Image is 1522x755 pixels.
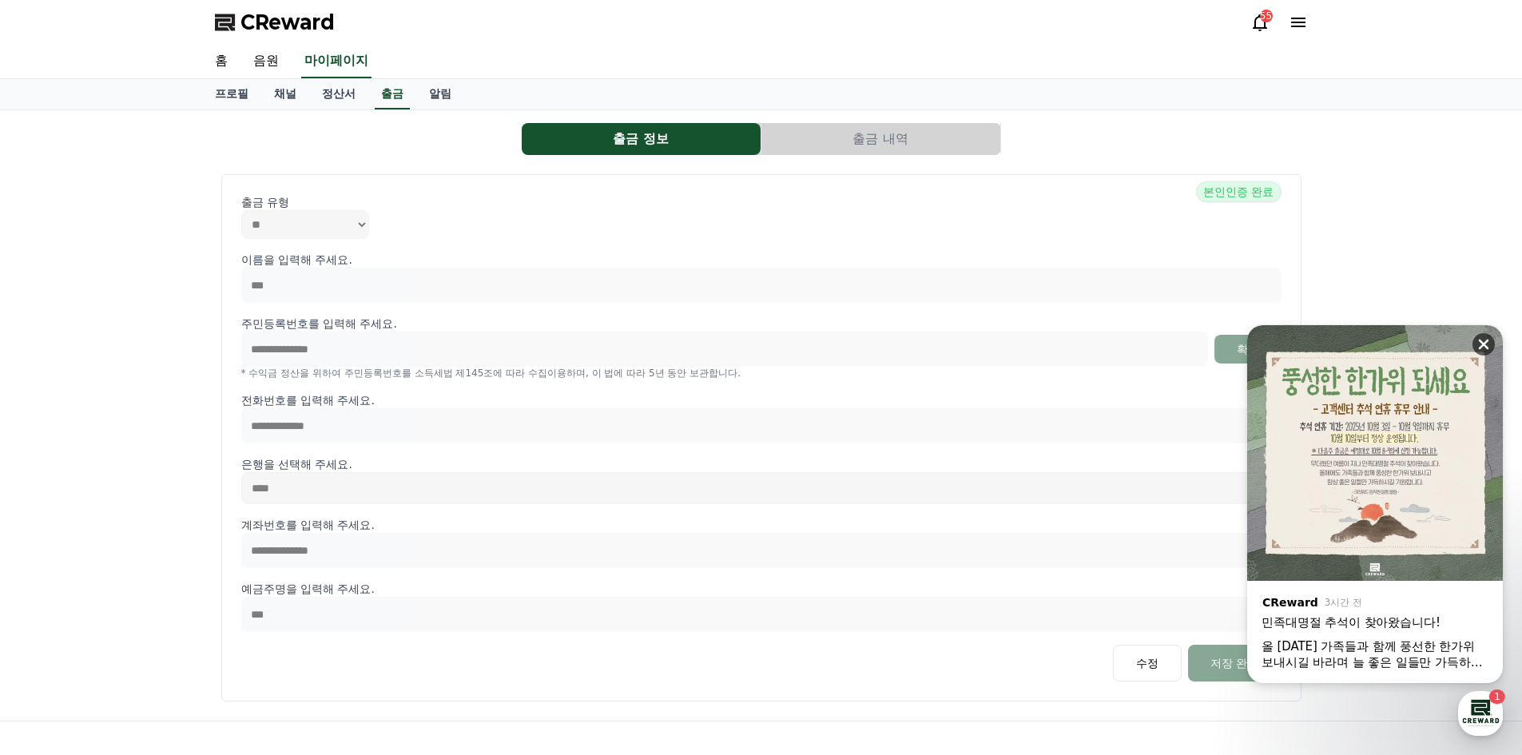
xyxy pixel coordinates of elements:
span: CReward [240,10,335,35]
span: 1 [162,506,168,519]
a: 설정 [206,507,307,546]
div: 55 [1260,10,1273,22]
button: 출금 정보 [522,123,761,155]
a: 출금 정보 [522,123,761,155]
button: 확인 [1214,335,1282,364]
p: 전화번호를 입력해 주세요. [241,392,1282,408]
a: 정산서 [309,79,368,109]
a: 알림 [416,79,464,109]
a: 1대화 [105,507,206,546]
span: 본인인증 완료 [1196,181,1281,202]
span: 홈 [50,530,60,543]
p: 은행을 선택해 주세요. [241,456,1282,472]
a: 홈 [202,45,240,78]
p: 출금 유형 [241,194,1282,210]
button: 수정 [1113,645,1182,681]
a: 출금 [375,79,410,109]
p: 주민등록번호를 입력해 주세요. [241,316,397,332]
a: 채널 [261,79,309,109]
a: 홈 [5,507,105,546]
span: 대화 [146,531,165,544]
a: CReward [215,10,335,35]
button: 출금 내역 [761,123,1000,155]
a: 출금 내역 [761,123,1001,155]
span: 설정 [247,530,266,543]
p: 계좌번호를 입력해 주세요. [241,517,1282,533]
p: 이름을 입력해 주세요. [241,252,1282,268]
a: 음원 [240,45,292,78]
p: * 수익금 정산을 위하여 주민등록번호를 소득세법 제145조에 따라 수집이용하며, 이 법에 따라 5년 동안 보관합니다. [241,367,1282,379]
a: 55 [1250,13,1270,32]
a: 프로필 [202,79,261,109]
button: 저장 완료 [1188,645,1281,681]
a: 마이페이지 [301,45,372,78]
p: 예금주명을 입력해 주세요. [241,581,1282,597]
